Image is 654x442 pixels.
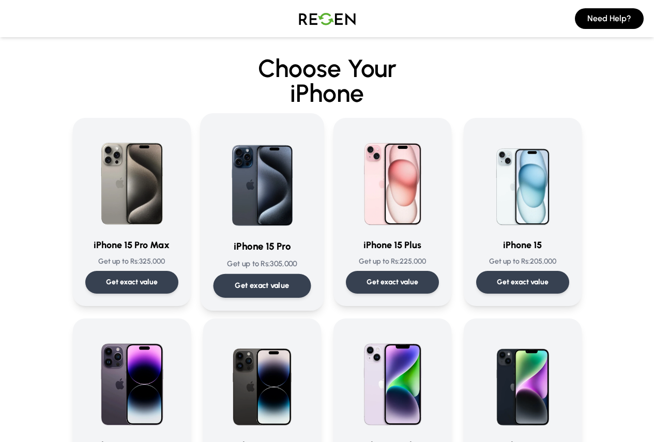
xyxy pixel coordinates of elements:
[213,239,311,254] h3: iPhone 15 Pro
[476,256,569,267] p: Get up to Rs: 205,000
[476,331,569,430] img: iPhone 14
[73,81,582,105] span: iPhone
[85,238,178,252] h3: iPhone 15 Pro Max
[85,331,178,430] img: iPhone 14 Pro Max
[85,256,178,267] p: Get up to Rs: 325,000
[346,238,439,252] h3: iPhone 15 Plus
[291,4,363,33] img: Logo
[213,258,311,269] p: Get up to Rs: 305,000
[346,256,439,267] p: Get up to Rs: 225,000
[346,130,439,230] img: iPhone 15 Plus
[346,331,439,430] img: iPhone 14 Plus
[575,8,644,29] button: Need Help?
[85,130,178,230] img: iPhone 15 Pro Max
[476,130,569,230] img: iPhone 15
[476,238,569,252] h3: iPhone 15
[213,126,311,231] img: iPhone 15 Pro
[367,277,418,287] p: Get exact value
[216,331,309,430] img: iPhone 14 Pro
[235,280,289,291] p: Get exact value
[258,53,397,83] span: Choose Your
[497,277,549,287] p: Get exact value
[106,277,158,287] p: Get exact value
